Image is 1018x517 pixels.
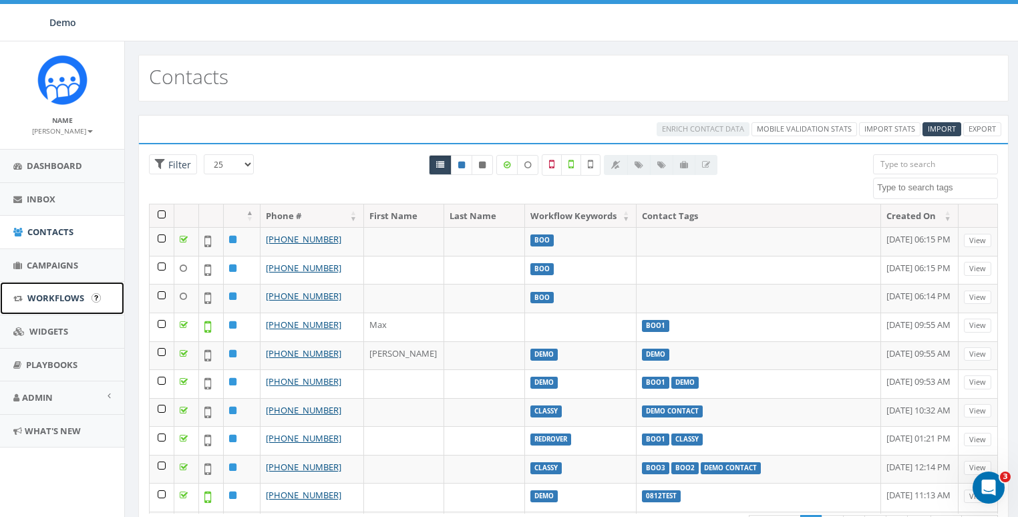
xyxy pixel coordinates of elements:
[530,405,562,417] label: CLASSY
[266,375,341,387] a: [PHONE_NUMBER]
[881,313,958,341] td: [DATE] 09:55 AM
[964,319,991,333] a: View
[525,204,637,228] th: Workflow Keywords: activate to sort column ascending
[701,462,761,474] label: DEMO CONTACT
[27,259,78,271] span: Campaigns
[922,122,961,136] a: Import
[266,262,341,274] a: [PHONE_NUMBER]
[671,377,699,389] label: DEMO
[873,154,998,174] input: Type to search
[671,434,703,446] label: classy
[266,404,341,416] a: [PHONE_NUMBER]
[530,462,562,474] label: CLASSY
[928,124,956,134] span: CSV files only
[266,347,341,359] a: [PHONE_NUMBER]
[364,313,444,341] td: Max
[530,292,554,304] label: BOO
[530,434,571,446] label: REDROVER
[266,233,341,245] a: [PHONE_NUMBER]
[642,490,681,502] label: 0812test
[542,154,562,176] label: Not a Mobile
[642,320,669,332] label: Boo1
[881,398,958,427] td: [DATE] 10:32 AM
[451,155,472,175] a: Active
[27,292,84,304] span: Workflows
[859,122,920,136] a: Import Stats
[964,347,991,361] a: View
[92,293,101,303] input: Submit
[27,193,55,205] span: Inbox
[642,377,669,389] label: Boo1
[149,65,228,88] h2: Contacts
[364,341,444,370] td: [PERSON_NAME]
[881,284,958,313] td: [DATE] 06:14 PM
[26,359,77,371] span: Playbooks
[530,377,558,389] label: Demo
[479,161,486,169] i: This phone number is unsubscribed and has opted-out of all texts.
[881,341,958,370] td: [DATE] 09:55 AM
[496,155,518,175] label: Data Enriched
[928,124,956,134] span: Import
[266,290,341,302] a: [PHONE_NUMBER]
[22,391,53,403] span: Admin
[1000,472,1011,482] span: 3
[964,234,991,248] a: View
[261,204,364,228] th: Phone #: activate to sort column ascending
[964,461,991,475] a: View
[530,234,554,246] label: BOO
[881,426,958,455] td: [DATE] 01:21 PM
[964,375,991,389] a: View
[530,490,558,502] label: Demo
[637,204,881,228] th: Contact Tags
[964,433,991,447] a: View
[458,161,465,169] i: This phone number is subscribed and will receive texts.
[881,227,958,256] td: [DATE] 06:15 PM
[964,490,991,504] a: View
[472,155,493,175] a: Opted Out
[963,122,1001,136] a: Export
[642,349,669,361] label: DEMO
[642,405,703,417] label: DEMO CONTACT
[25,425,81,437] span: What's New
[964,262,991,276] a: View
[751,122,857,136] a: Mobile Validation Stats
[364,204,444,228] th: First Name
[642,434,669,446] label: Boo1
[964,404,991,418] a: View
[266,432,341,444] a: [PHONE_NUMBER]
[881,256,958,285] td: [DATE] 06:15 PM
[29,325,68,337] span: Widgets
[27,226,73,238] span: Contacts
[429,155,452,175] a: All contacts
[49,16,76,29] span: Demo
[266,461,341,473] a: [PHONE_NUMBER]
[973,472,1005,504] iframe: Intercom live chat
[877,182,997,194] textarea: Search
[27,160,82,172] span: Dashboard
[37,55,88,105] img: Icon_1.png
[561,154,581,176] label: Validated
[881,455,958,484] td: [DATE] 12:14 PM
[266,489,341,501] a: [PHONE_NUMBER]
[881,483,958,512] td: [DATE] 11:13 AM
[964,291,991,305] a: View
[580,154,601,176] label: Not Validated
[266,319,341,331] a: [PHONE_NUMBER]
[517,155,538,175] label: Data not Enriched
[165,158,191,171] span: Filter
[881,204,958,228] th: Created On: activate to sort column ascending
[530,349,558,361] label: Demo
[149,154,197,175] span: Advance Filter
[32,126,93,136] small: [PERSON_NAME]
[52,116,73,125] small: Name
[32,124,93,136] a: [PERSON_NAME]
[671,462,699,474] label: Boo2
[642,462,669,474] label: Boo3
[444,204,524,228] th: Last Name
[530,263,554,275] label: BOO
[881,369,958,398] td: [DATE] 09:53 AM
